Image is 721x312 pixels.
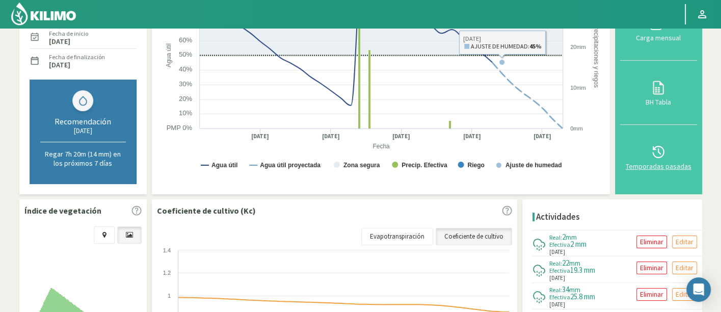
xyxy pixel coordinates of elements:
span: mm [569,258,580,268]
text: Zona segura [343,162,380,169]
span: [DATE] [549,300,565,309]
text: Precipitaciones y riegos [593,23,600,88]
p: Eliminar [640,236,663,248]
div: [DATE] [40,126,126,135]
label: Fecha de finalización [49,53,105,62]
label: [DATE] [49,62,70,68]
text: [DATE] [463,133,480,140]
div: Open Intercom Messenger [686,277,711,302]
text: Agua útil proyectada [260,162,321,169]
span: Efectiva [549,241,570,248]
span: Efectiva [549,267,570,274]
a: Coeficiente de cultivo [436,228,512,245]
p: Eliminar [640,262,663,274]
text: Precip. Efectiva [402,162,447,169]
p: Índice de vegetación [24,204,101,217]
text: 1.2 [163,270,170,276]
div: Carga mensual [623,34,694,41]
span: Real: [549,259,562,267]
span: Real: [549,233,562,241]
button: Editar [672,236,697,248]
text: 60% [178,36,192,44]
span: 34 [562,284,569,294]
text: 1.4 [163,247,170,253]
span: 22 [562,258,569,268]
div: Recomendación [40,116,126,126]
text: [DATE] [392,133,410,140]
text: 20mm [570,44,586,50]
p: Editar [676,289,693,300]
text: Riego [467,162,484,169]
text: 50% [178,50,192,58]
button: Temporadas pasadas [620,125,697,189]
p: Editar [676,236,693,248]
text: Agua útil [211,162,237,169]
h4: Actividades [536,212,580,222]
text: 40% [178,65,192,73]
button: Eliminar [636,288,667,301]
span: Efectiva [549,293,570,301]
a: Evapotranspiración [361,228,433,245]
text: 30% [178,80,192,88]
text: 10% [178,109,192,117]
div: Temporadas pasadas [623,163,694,170]
text: 10mm [570,85,586,91]
text: Fecha [372,143,390,150]
span: 2 mm [570,239,586,249]
p: Editar [676,262,693,274]
span: Real: [549,286,562,294]
text: 1 [167,293,170,299]
label: Fecha de inicio [49,29,88,38]
button: Eliminar [636,262,667,274]
text: [DATE] [251,133,269,140]
span: mm [569,285,580,294]
label: [DATE] [49,38,70,45]
span: [DATE] [549,248,565,256]
text: 0mm [570,125,582,132]
text: 20% [178,95,192,102]
span: 19.3 mm [570,265,595,275]
text: [DATE] [533,133,551,140]
p: Eliminar [640,289,663,300]
text: Ajuste de humedad [505,162,562,169]
text: [DATE] [322,133,339,140]
span: 25.8 mm [570,292,595,301]
button: BH Tabla [620,61,697,125]
span: mm [566,232,577,242]
img: Kilimo [10,2,77,26]
button: Editar [672,288,697,301]
div: BH Tabla [623,98,694,106]
text: PMP 0% [166,124,192,132]
button: Eliminar [636,236,667,248]
span: 2 [562,232,566,242]
span: [DATE] [549,274,565,282]
p: Regar 7h 20m (14 mm) en los próximos 7 días [40,149,126,168]
p: Coeficiente de cultivo (Kc) [157,204,256,217]
text: Agua útil [165,43,172,67]
button: Editar [672,262,697,274]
